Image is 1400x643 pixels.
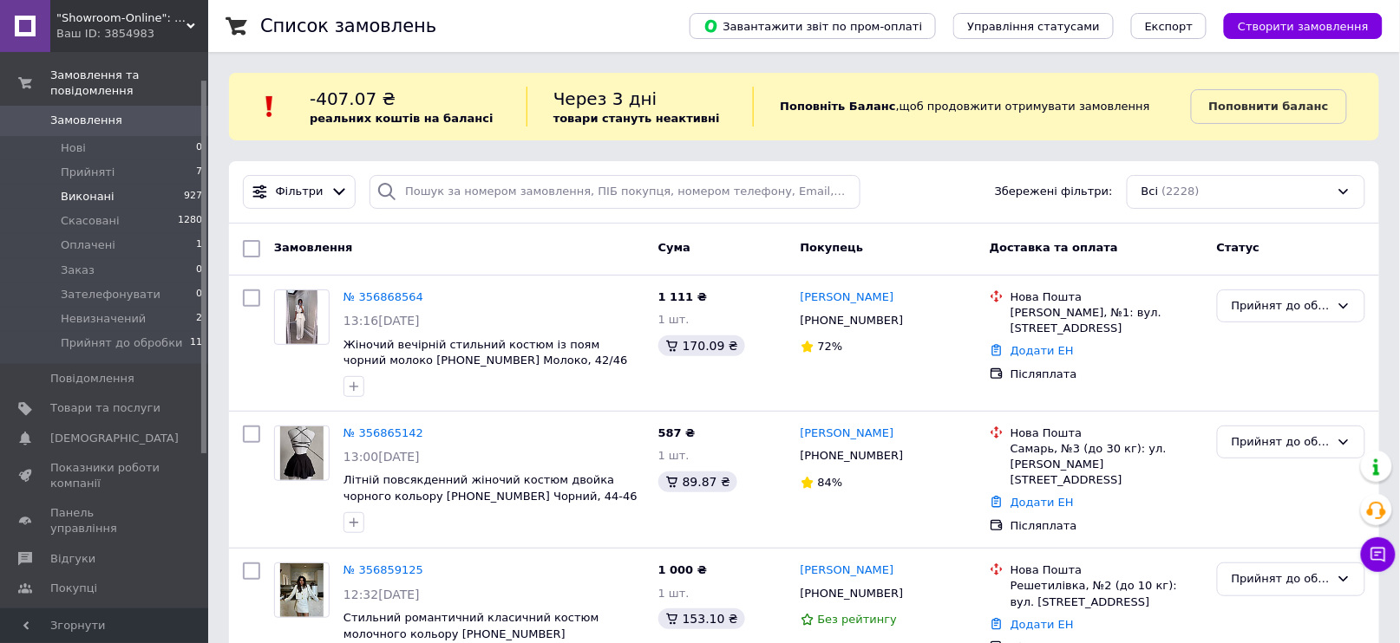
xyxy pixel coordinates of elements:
div: 170.09 ₴ [658,335,745,356]
b: Поповнити баланс [1209,100,1329,113]
span: Прийняті [61,165,114,180]
span: Нові [61,140,86,156]
span: 587 ₴ [658,426,696,439]
span: 1 000 ₴ [658,563,707,576]
a: Додати ЕН [1011,496,1074,509]
h1: Список замовлень [260,16,436,36]
span: Збережені фільтри: [995,184,1113,200]
span: 84% [818,476,843,489]
b: Поповніть Баланс [780,100,895,113]
span: 72% [818,340,843,353]
span: Прийнят до обробки [61,335,183,351]
b: товари стануть неактивні [553,112,720,125]
a: Жіночий вечірній стильний костюм із поям чорний молоко [PHONE_NUMBER] Молоко, 42/46 [343,338,628,367]
span: Відгуки [50,551,95,567]
a: Створити замовлення [1207,19,1383,32]
span: Управління статусами [967,20,1100,33]
span: Замовлення та повідомлення [50,68,208,99]
span: Завантажити звіт по пром-оплаті [703,18,922,34]
input: Пошук за номером замовлення, ПІБ покупця, номером телефону, Email, номером накладної [370,175,860,209]
span: Заказ [61,263,95,278]
span: 927 [184,189,202,205]
span: "Showroom-Online": Тисячі образів — один клік! [56,10,186,26]
div: Післяплата [1011,518,1203,534]
button: Завантажити звіт по пром-оплаті [690,13,936,39]
div: 153.10 ₴ [658,608,745,629]
img: :exclamation: [257,94,283,120]
a: Стильний романтичний класичний костюм молочного кольору [PHONE_NUMBER] [343,611,599,640]
img: Фото товару [286,290,318,344]
a: Фото товару [274,289,330,345]
span: (2228) [1162,185,1200,198]
a: [PERSON_NAME] [801,562,894,579]
span: -407.07 ₴ [310,88,396,109]
span: 11 [190,335,202,351]
span: Замовлення [274,241,352,254]
span: Фільтри [276,184,324,200]
button: Створити замовлення [1224,13,1383,39]
b: реальних коштів на балансі [310,112,494,125]
a: Поповнити баланс [1191,89,1347,124]
div: 89.87 ₴ [658,471,737,492]
div: Нова Пошта [1011,562,1203,578]
span: 1 шт. [658,587,690,600]
div: , щоб продовжити отримувати замовлення [753,87,1190,127]
span: Статус [1217,241,1260,254]
span: Оплачені [61,237,115,253]
a: Додати ЕН [1011,344,1074,357]
a: Фото товару [274,562,330,618]
span: 13:16[DATE] [343,314,420,328]
button: Чат з покупцем [1361,537,1396,572]
span: Cума [658,241,690,254]
div: Самарь, №3 (до 30 кг): ул. [PERSON_NAME][STREET_ADDRESS] [1011,441,1203,489]
span: Показники роботи компанії [50,460,160,491]
span: 0 [196,140,202,156]
div: Прийнят до обробки [1232,570,1330,588]
button: Експорт [1131,13,1207,39]
span: 0 [196,287,202,302]
div: Решетилівка, №2 (до 10 кг): вул. [STREET_ADDRESS] [1011,578,1203,609]
a: № 356868564 [343,290,423,303]
img: Фото товару [280,426,324,480]
span: Невизначений [61,311,146,327]
div: [PHONE_NUMBER] [797,309,907,332]
span: 2 [196,311,202,327]
span: 0 [196,263,202,278]
span: Товари та послуги [50,400,160,416]
span: 1 111 ₴ [658,290,707,303]
span: Виконані [61,189,114,205]
span: Замовлення [50,113,122,128]
div: Післяплата [1011,367,1203,382]
span: 12:32[DATE] [343,588,420,601]
span: Скасовані [61,213,120,229]
a: Літній повсякденний жіночий костюм двойка чорного кольору [PHONE_NUMBER] Чорний, 44-46 [343,473,638,503]
div: Нова Пошта [1011,425,1203,441]
span: Панель управління [50,505,160,536]
span: Всі [1142,184,1159,200]
span: Повідомлення [50,371,134,386]
span: 1 [196,237,202,253]
span: Зателефонувати [61,287,160,302]
span: 1 шт. [658,449,690,462]
a: № 356865142 [343,426,423,439]
div: Прийнят до обробки [1232,433,1330,451]
button: Управління статусами [953,13,1114,39]
div: Ваш ID: 3854983 [56,26,208,42]
a: [PERSON_NAME] [801,425,894,442]
span: Експорт [1145,20,1194,33]
img: Фото товару [280,563,324,617]
span: 1280 [178,213,202,229]
span: 1 шт. [658,313,690,326]
span: 13:00[DATE] [343,450,420,464]
div: Прийнят до обробки [1232,297,1330,315]
a: [PERSON_NAME] [801,289,894,306]
div: [PHONE_NUMBER] [797,582,907,605]
span: Через 3 дні [553,88,657,109]
span: Доставка та оплата [990,241,1118,254]
span: Створити замовлення [1238,20,1369,33]
a: № 356859125 [343,563,423,576]
span: Покупці [50,581,97,596]
div: [PERSON_NAME], №1: вул. [STREET_ADDRESS] [1011,305,1203,336]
